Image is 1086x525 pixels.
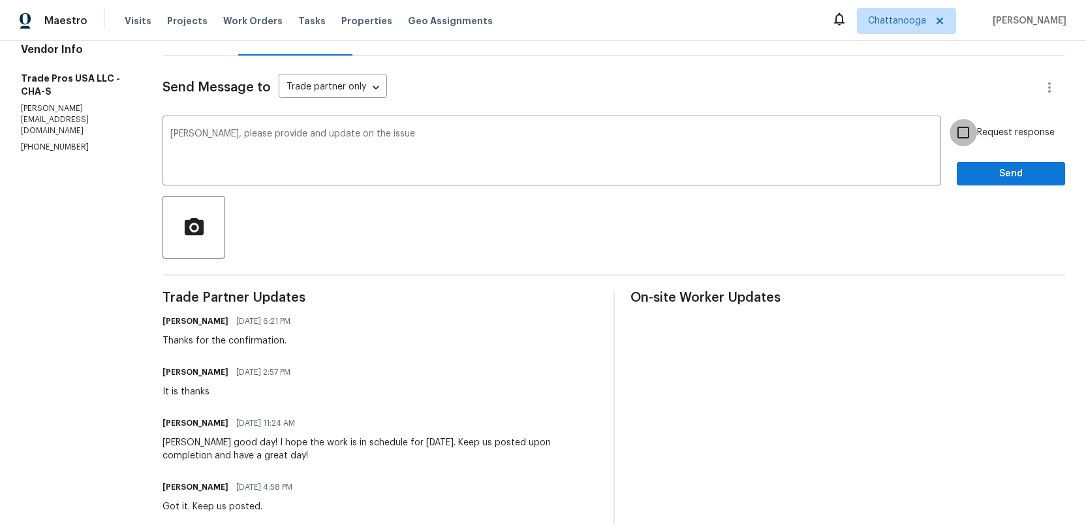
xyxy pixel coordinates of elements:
span: Projects [167,14,208,27]
span: Send Message to [163,81,271,94]
span: Trade Partner Updates [163,291,597,304]
div: It is thanks [163,385,298,398]
span: Properties [341,14,392,27]
span: Maestro [44,14,87,27]
div: [PERSON_NAME] good day! I hope the work is in schedule for [DATE]. Keep us posted upon completion... [163,436,597,462]
span: [DATE] 4:58 PM [236,481,292,494]
div: Thanks for the confirmation. [163,334,298,347]
textarea: [PERSON_NAME], please provide and update on the issue [170,129,933,175]
span: Geo Assignments [408,14,493,27]
span: [DATE] 6:21 PM [236,315,290,328]
p: [PERSON_NAME][EMAIL_ADDRESS][DOMAIN_NAME] [21,103,131,136]
span: On-site Worker Updates [630,291,1065,304]
h5: Trade Pros USA LLC - CHA-S [21,72,131,98]
span: Request response [977,126,1055,140]
button: Send [957,162,1065,186]
div: Trade partner only [279,77,387,99]
h6: [PERSON_NAME] [163,417,228,430]
p: [PHONE_NUMBER] [21,142,131,153]
span: Chattanooga [868,14,926,27]
span: Visits [125,14,151,27]
span: [DATE] 2:57 PM [236,366,290,379]
span: Send [967,166,1055,182]
span: [DATE] 11:24 AM [236,417,295,430]
h6: [PERSON_NAME] [163,366,228,379]
h6: [PERSON_NAME] [163,481,228,494]
span: [PERSON_NAME] [987,14,1066,27]
h6: [PERSON_NAME] [163,315,228,328]
span: Tasks [298,16,326,25]
span: Work Orders [223,14,283,27]
h4: Vendor Info [21,43,131,56]
div: Got it. Keep us posted. [163,500,300,513]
